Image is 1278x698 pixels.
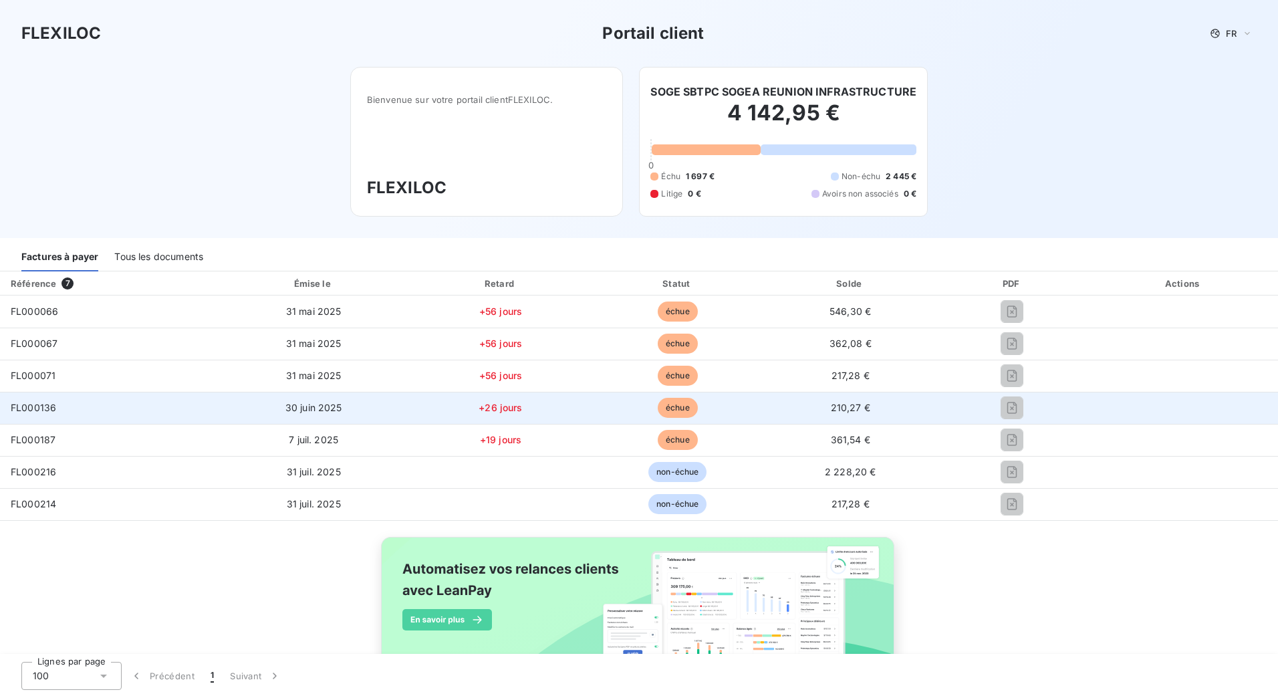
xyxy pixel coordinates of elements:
div: Actions [1092,277,1275,290]
span: 1 697 € [686,170,715,183]
span: FL000067 [11,338,57,349]
span: échue [658,366,698,386]
div: Émise le [219,277,408,290]
div: Factures à payer [21,243,98,271]
span: FL000187 [11,434,55,445]
span: FL000214 [11,498,56,509]
span: +26 jours [479,402,522,413]
span: 31 juil. 2025 [287,466,341,477]
span: FR [1226,28,1237,39]
span: 30 juin 2025 [285,402,342,413]
span: 2 445 € [886,170,916,183]
span: Avoirs non associés [822,188,898,200]
div: Solde [768,277,933,290]
span: 217,28 € [832,498,870,509]
span: 100 [33,669,49,683]
span: 31 mai 2025 [286,338,342,349]
span: +56 jours [479,338,522,349]
span: +19 jours [480,434,521,445]
h6: SOGE SBTPC SOGEA REUNION INFRASTRUCTURE [650,84,916,100]
span: 210,27 € [831,402,870,413]
span: non-échue [648,494,707,514]
div: Référence [11,278,56,289]
span: non-échue [648,462,707,482]
span: échue [658,302,698,322]
span: 0 [648,160,654,170]
span: 31 mai 2025 [286,370,342,381]
span: Bienvenue sur votre portail client FLEXILOC . [367,94,607,105]
span: +56 jours [479,306,522,317]
span: 7 [61,277,74,289]
span: échue [658,430,698,450]
span: 31 mai 2025 [286,306,342,317]
button: 1 [203,662,222,690]
span: Échu [661,170,680,183]
span: 2 228,20 € [825,466,876,477]
span: Non-échu [842,170,880,183]
div: Statut [593,277,763,290]
span: 1 [211,669,214,683]
span: 0 € [904,188,916,200]
span: 31 juil. 2025 [287,498,341,509]
button: Précédent [122,662,203,690]
span: +56 jours [479,370,522,381]
h3: FLEXILOC [21,21,101,45]
div: Retard [414,277,588,290]
h3: FLEXILOC [367,176,607,200]
button: Suivant [222,662,289,690]
span: échue [658,398,698,418]
div: PDF [938,277,1086,290]
span: FL000136 [11,402,56,413]
span: 7 juil. 2025 [289,434,338,445]
span: 362,08 € [829,338,872,349]
span: FL000066 [11,306,58,317]
span: FL000216 [11,466,56,477]
span: 0 € [688,188,700,200]
img: banner [369,529,909,693]
span: échue [658,334,698,354]
span: FL000071 [11,370,55,381]
div: Tous les documents [114,243,203,271]
h3: Portail client [602,21,704,45]
span: 217,28 € [832,370,870,381]
span: 546,30 € [829,306,871,317]
span: Litige [661,188,682,200]
h2: 4 142,95 € [650,100,916,140]
span: 361,54 € [831,434,870,445]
